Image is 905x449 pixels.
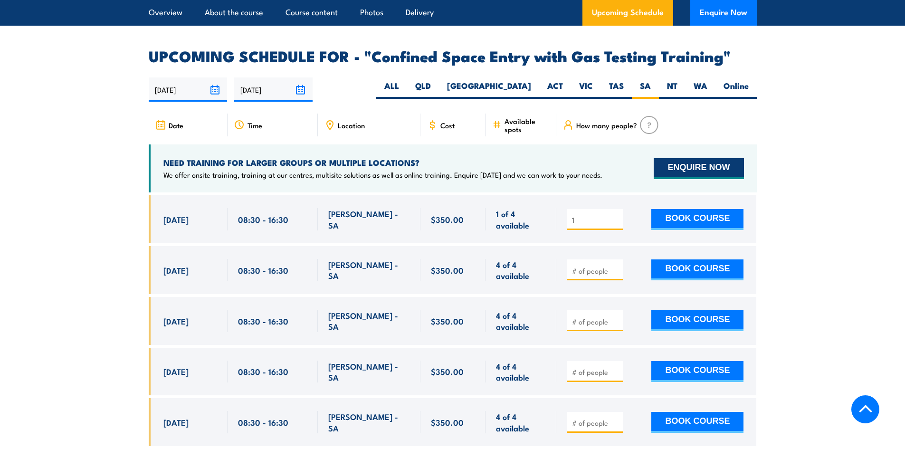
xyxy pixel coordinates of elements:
[163,417,189,428] span: [DATE]
[576,121,637,129] span: How many people?
[440,121,455,129] span: Cost
[496,361,546,383] span: 4 of 4 available
[651,412,743,433] button: BOOK COURSE
[238,265,288,276] span: 08:30 - 16:30
[163,265,189,276] span: [DATE]
[651,361,743,382] button: BOOK COURSE
[496,310,546,332] span: 4 of 4 available
[238,315,288,326] span: 08:30 - 16:30
[601,80,632,99] label: TAS
[686,80,715,99] label: WA
[431,265,464,276] span: $350.00
[169,121,183,129] span: Date
[496,259,546,281] span: 4 of 4 available
[376,80,407,99] label: ALL
[651,310,743,331] button: BOOK COURSE
[431,214,464,225] span: $350.00
[632,80,659,99] label: SA
[654,158,743,179] button: ENQUIRE NOW
[328,259,410,281] span: [PERSON_NAME] - SA
[248,121,262,129] span: Time
[505,117,550,133] span: Available spots
[539,80,571,99] label: ACT
[572,215,619,225] input: # of people
[163,315,189,326] span: [DATE]
[431,417,464,428] span: $350.00
[572,317,619,326] input: # of people
[238,417,288,428] span: 08:30 - 16:30
[238,366,288,377] span: 08:30 - 16:30
[651,259,743,280] button: BOOK COURSE
[338,121,365,129] span: Location
[328,411,410,433] span: [PERSON_NAME] - SA
[651,209,743,230] button: BOOK COURSE
[572,418,619,428] input: # of people
[439,80,539,99] label: [GEOGRAPHIC_DATA]
[659,80,686,99] label: NT
[407,80,439,99] label: QLD
[238,214,288,225] span: 08:30 - 16:30
[149,77,227,102] input: From date
[328,361,410,383] span: [PERSON_NAME] - SA
[328,310,410,332] span: [PERSON_NAME] - SA
[571,80,601,99] label: VIC
[715,80,757,99] label: Online
[234,77,313,102] input: To date
[328,208,410,230] span: [PERSON_NAME] - SA
[163,170,602,180] p: We offer onsite training, training at our centres, multisite solutions as well as online training...
[431,366,464,377] span: $350.00
[163,214,189,225] span: [DATE]
[163,366,189,377] span: [DATE]
[149,49,757,62] h2: UPCOMING SCHEDULE FOR - "Confined Space Entry with Gas Testing Training"
[496,411,546,433] span: 4 of 4 available
[163,157,602,168] h4: NEED TRAINING FOR LARGER GROUPS OR MULTIPLE LOCATIONS?
[572,266,619,276] input: # of people
[496,208,546,230] span: 1 of 4 available
[431,315,464,326] span: $350.00
[572,367,619,377] input: # of people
